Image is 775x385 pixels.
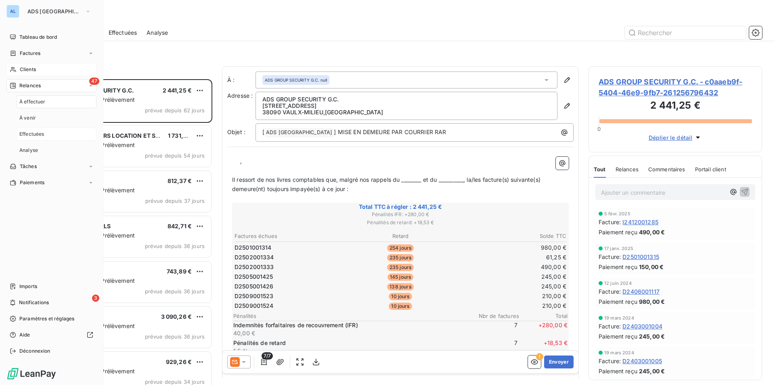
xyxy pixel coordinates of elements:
[604,350,634,355] span: 19 mars 2024
[6,5,19,18] div: AL
[265,128,333,137] span: ADS [GEOGRAPHIC_DATA]
[19,34,57,41] span: Tableau de bord
[604,281,632,286] span: 12 juin 2024
[147,29,168,37] span: Analyse
[168,223,192,229] span: 842,71 €
[457,253,567,262] td: 61,25 €
[145,243,205,249] span: prévue depuis 36 jours
[19,331,30,339] span: Aide
[345,232,455,240] th: Retard
[233,313,471,319] span: Pénalités
[387,273,413,281] span: 145 jours
[457,263,567,271] td: 490,00 €
[597,126,601,132] span: 0
[145,107,205,114] span: prévue depuis 62 jours
[6,328,96,341] a: Aide
[695,166,726,173] span: Portail client
[604,211,630,216] span: 5 févr. 2025
[622,218,658,226] span: I2412001285
[240,158,242,164] span: ,
[649,133,693,142] span: Déplier le détail
[145,288,205,295] span: prévue depuis 36 jours
[599,287,621,296] span: Facture :
[519,321,568,337] span: + 280,00 €
[469,321,517,337] span: 7
[27,8,82,15] span: ADS [GEOGRAPHIC_DATA]
[387,283,413,290] span: 138 jours
[57,132,180,139] span: ESPACES SAVEURS LOCATION ET SERVICES
[262,128,264,135] span: [
[19,283,37,290] span: Imports
[161,313,192,320] span: 3 090,26 €
[235,273,273,281] span: D2505001425
[622,252,659,261] span: D2501001315
[166,358,192,365] span: 929,26 €
[604,246,633,251] span: 17 janv. 2025
[622,287,660,296] span: D2406001117
[233,347,467,355] p: 1,5 %
[167,268,192,275] span: 743,89 €
[19,347,50,355] span: Déconnexion
[234,232,344,240] th: Factures échues
[19,315,74,322] span: Paramètres et réglages
[109,29,137,37] span: Effectuées
[20,50,40,57] span: Factures
[168,132,196,139] span: 1 731,60 €
[639,228,665,236] span: 490,00 €
[145,152,205,159] span: prévue depuis 54 jours
[227,128,245,135] span: Objet :
[20,179,44,186] span: Paiements
[235,263,274,271] span: D2502001333
[469,339,517,355] span: 7
[471,313,519,319] span: Nbr de factures
[599,357,621,365] span: Facture :
[19,299,49,306] span: Notifications
[20,163,37,170] span: Tâches
[457,292,567,301] td: 210,00 €
[39,79,212,385] div: grid
[599,332,637,341] span: Paiement reçu
[163,87,192,94] span: 2 441,25 €
[227,76,256,84] label: À :
[622,357,662,365] span: D2403001005
[389,303,412,310] span: 10 jours
[457,282,567,291] td: 245,00 €
[616,166,639,173] span: Relances
[599,252,621,261] span: Facture :
[519,313,568,319] span: Total
[599,76,752,98] span: ADS GROUP SECURITY G.C. - c0aaeb9f-5404-46e9-9fb7-261256796432
[235,253,274,261] span: D2502001334
[145,198,205,204] span: prévue depuis 37 jours
[235,302,274,310] span: D2509001524
[235,282,274,290] span: D2505001426
[622,322,662,330] span: D2403001004
[639,263,664,271] span: 150,00 €
[457,243,567,252] td: 980,00 €
[262,352,273,360] span: 7/7
[233,339,467,347] p: Pénalités de retard
[262,109,551,116] p: 38090 VAULX-MILIEU , [GEOGRAPHIC_DATA]
[227,92,253,99] span: Adresse :
[599,218,621,226] span: Facture :
[19,147,38,154] span: Analyse
[387,254,414,261] span: 235 jours
[457,232,567,240] th: Solde TTC
[625,26,746,39] input: Rechercher
[544,356,574,368] button: Envoyer
[748,358,767,377] iframe: Intercom live chat
[599,263,637,271] span: Paiement reçu
[235,244,272,252] span: D2501001314
[235,292,274,300] span: D2509001523
[19,82,41,89] span: Relances
[19,130,44,138] span: Effectuées
[168,177,192,184] span: 812,37 €
[648,166,685,173] span: Commentaires
[145,333,205,340] span: prévue depuis 36 jours
[639,332,665,341] span: 245,00 €
[604,316,634,320] span: 19 mars 2024
[599,367,637,375] span: Paiement reçu
[89,78,99,85] span: 47
[457,301,567,310] td: 210,00 €
[594,166,606,173] span: Tout
[262,103,551,109] p: [STREET_ADDRESS]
